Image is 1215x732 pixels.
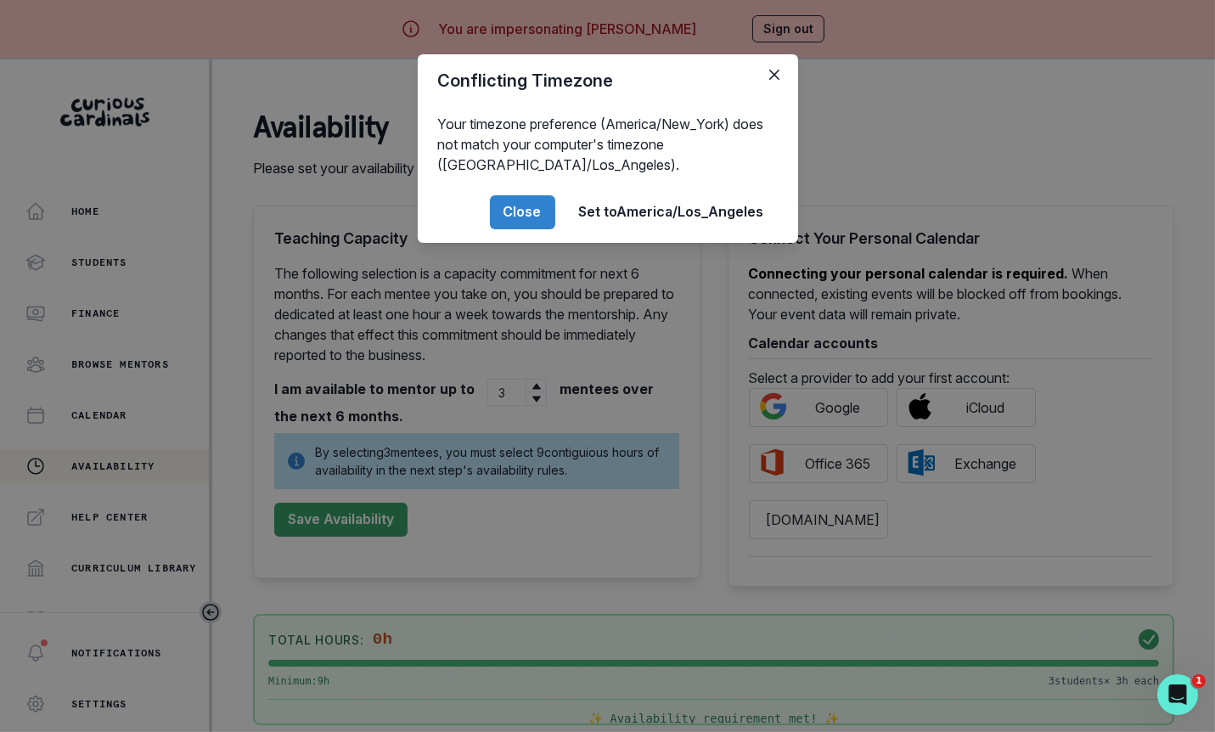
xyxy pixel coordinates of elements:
button: Close [490,195,555,229]
header: Conflicting Timezone [418,54,798,107]
iframe: Intercom live chat [1157,674,1198,715]
button: Close [761,61,788,88]
span: 1 [1192,674,1206,688]
div: Your timezone preference (America/New_York) does not match your computer's timezone ([GEOGRAPHIC_... [418,107,798,182]
button: Set toAmerica/Los_Angeles [565,195,778,229]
